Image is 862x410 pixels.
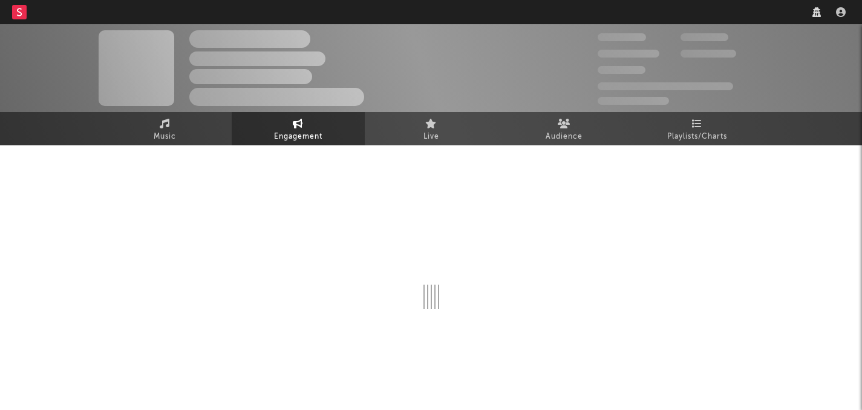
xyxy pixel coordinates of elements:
[598,82,733,90] span: 50,000,000 Monthly Listeners
[154,130,176,144] span: Music
[546,130,583,144] span: Audience
[667,130,727,144] span: Playlists/Charts
[681,33,728,41] span: 100,000
[232,112,365,145] a: Engagement
[631,112,764,145] a: Playlists/Charts
[598,66,645,74] span: 100,000
[365,112,498,145] a: Live
[498,112,631,145] a: Audience
[598,33,646,41] span: 300,000
[423,130,439,144] span: Live
[598,50,659,58] span: 50,000,000
[598,97,669,105] span: Jump Score: 85.0
[274,130,322,144] span: Engagement
[99,112,232,145] a: Music
[681,50,736,58] span: 1,000,000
